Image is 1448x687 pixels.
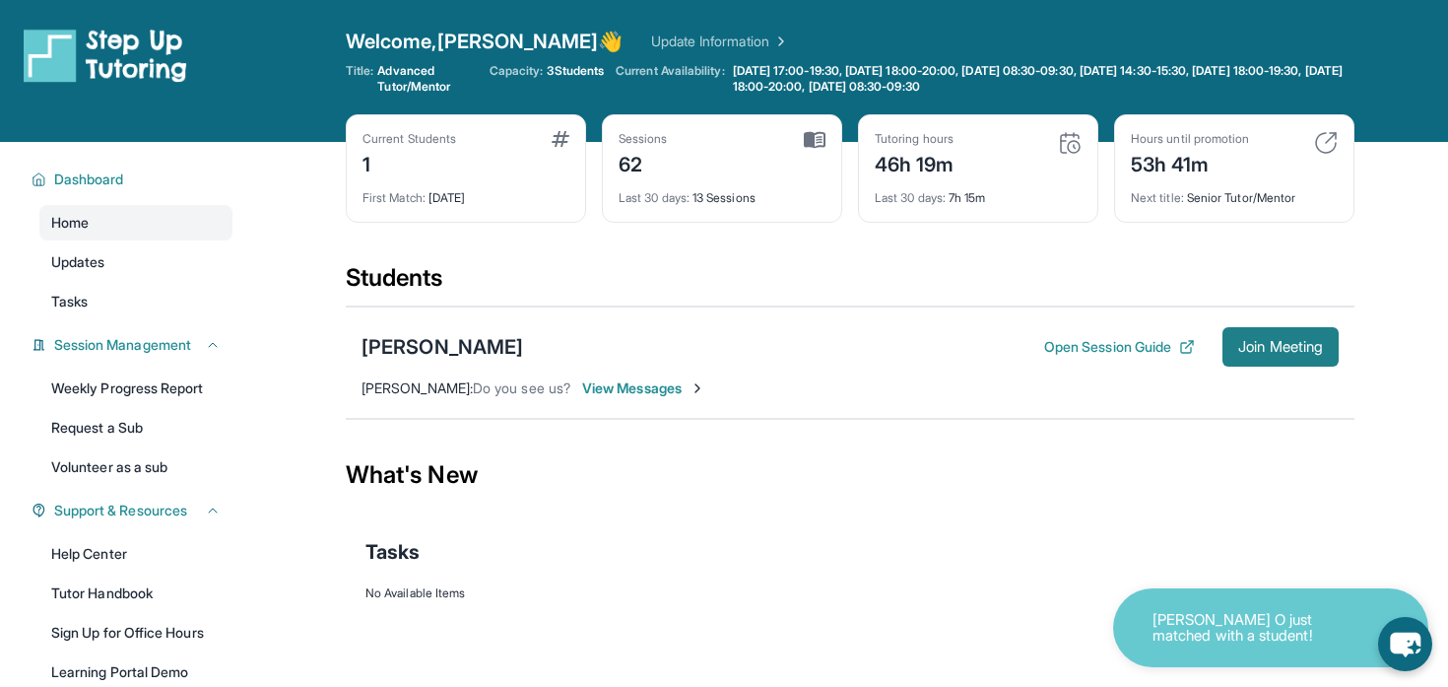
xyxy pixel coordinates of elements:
[39,284,232,319] a: Tasks
[39,410,232,446] a: Request a Sub
[54,335,191,355] span: Session Management
[1058,131,1082,155] img: card
[769,32,789,51] img: Chevron Right
[616,63,724,95] span: Current Availability:
[24,28,187,83] img: logo
[729,63,1354,95] a: [DATE] 17:00-19:30, [DATE] 18:00-20:00, [DATE] 08:30-09:30, [DATE] 14:30-15:30, [DATE] 18:00-19:3...
[54,170,124,189] span: Dashboard
[1222,327,1339,367] button: Join Meeting
[54,501,187,520] span: Support & Resources
[39,244,232,280] a: Updates
[46,335,221,355] button: Session Management
[490,63,544,79] span: Capacity:
[1378,617,1432,671] button: chat-button
[346,28,624,55] span: Welcome, [PERSON_NAME] 👋
[1314,131,1338,155] img: card
[804,131,825,149] img: card
[51,252,105,272] span: Updates
[1044,337,1195,357] button: Open Session Guide
[1131,178,1338,206] div: Senior Tutor/Mentor
[1238,341,1323,353] span: Join Meeting
[46,170,221,189] button: Dashboard
[39,576,232,611] a: Tutor Handbook
[619,131,668,147] div: Sessions
[1131,131,1249,147] div: Hours until promotion
[39,615,232,651] a: Sign Up for Office Hours
[473,379,570,396] span: Do you see us?
[39,449,232,485] a: Volunteer as a sub
[1152,612,1349,645] p: [PERSON_NAME] O just matched with a student!
[619,147,668,178] div: 62
[362,131,456,147] div: Current Students
[875,178,1082,206] div: 7h 15m
[51,292,88,311] span: Tasks
[690,380,705,396] img: Chevron-Right
[875,147,954,178] div: 46h 19m
[733,63,1350,95] span: [DATE] 17:00-19:30, [DATE] 18:00-20:00, [DATE] 08:30-09:30, [DATE] 14:30-15:30, [DATE] 18:00-19:3...
[39,205,232,240] a: Home
[365,585,1335,601] div: No Available Items
[875,131,954,147] div: Tutoring hours
[346,63,373,95] span: Title:
[377,63,477,95] span: Advanced Tutor/Mentor
[875,190,946,205] span: Last 30 days :
[362,333,523,361] div: [PERSON_NAME]
[1131,190,1184,205] span: Next title :
[39,536,232,572] a: Help Center
[46,501,221,520] button: Support & Resources
[346,262,1354,306] div: Students
[582,378,705,398] span: View Messages
[547,63,604,79] span: 3 Students
[619,178,825,206] div: 13 Sessions
[39,371,232,406] a: Weekly Progress Report
[362,190,426,205] span: First Match :
[362,178,569,206] div: [DATE]
[552,131,569,147] img: card
[365,538,420,566] span: Tasks
[1131,147,1249,178] div: 53h 41m
[362,379,473,396] span: [PERSON_NAME] :
[346,432,1354,518] div: What's New
[619,190,690,205] span: Last 30 days :
[362,147,456,178] div: 1
[51,213,89,233] span: Home
[651,32,789,51] a: Update Information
